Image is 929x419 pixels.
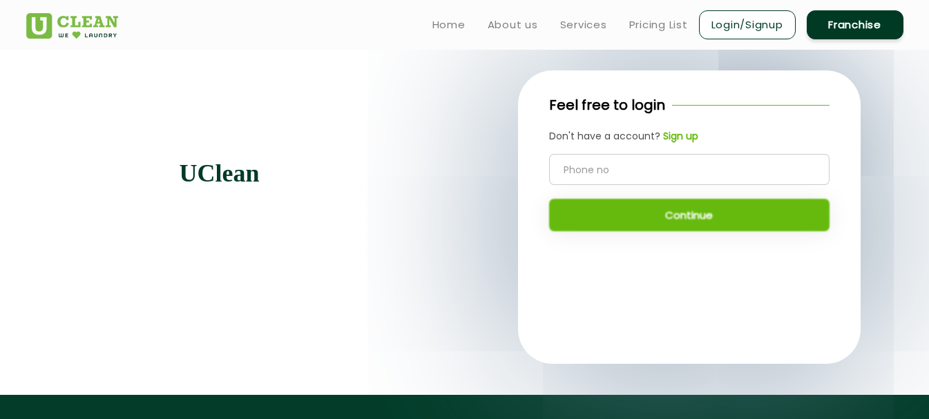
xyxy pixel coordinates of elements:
b: UClean [179,159,259,187]
img: UClean Laundry and Dry Cleaning [26,13,118,39]
a: Services [560,17,607,33]
a: Franchise [807,10,903,39]
p: Let take care of your first impressions [146,159,334,242]
b: Sign up [663,129,698,143]
img: quote-img [105,108,157,146]
a: Home [432,17,466,33]
p: Feel free to login [549,95,665,115]
a: About us [488,17,538,33]
a: Pricing List [629,17,688,33]
a: Login/Signup [699,10,796,39]
span: Don't have a account? [549,129,660,143]
input: Phone no [549,154,830,185]
a: Sign up [660,129,698,144]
